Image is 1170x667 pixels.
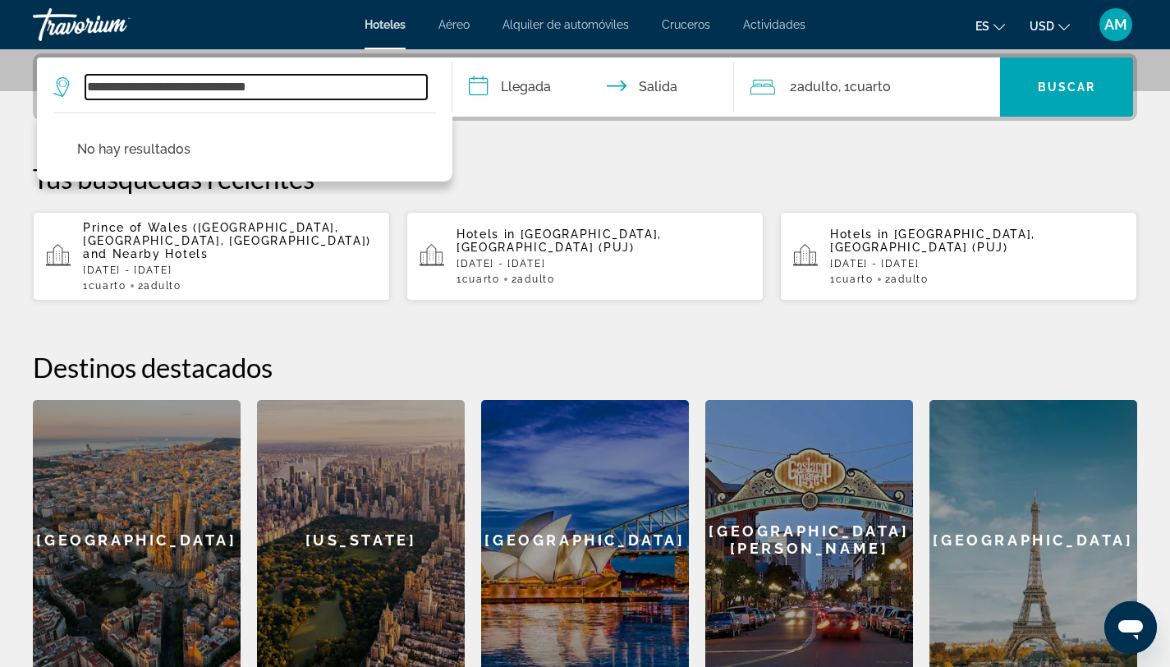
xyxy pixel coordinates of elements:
[512,274,555,285] span: 2
[975,20,989,33] span: es
[790,76,838,99] span: 2
[77,138,190,161] p: No hay resultados
[83,264,377,276] p: [DATE] - [DATE]
[457,274,500,285] span: 1
[830,228,889,241] span: Hotels in
[457,258,750,269] p: [DATE] - [DATE]
[891,274,928,285] span: Adulto
[83,247,209,260] span: and Nearby Hotels
[33,351,1137,384] h2: Destinos destacados
[83,280,126,292] span: 1
[33,162,1137,195] p: Tus búsquedas recientes
[734,57,1000,117] button: Travelers: 2 adults, 0 children
[406,211,764,301] button: Hotels in [GEOGRAPHIC_DATA], [GEOGRAPHIC_DATA] (PUJ)[DATE] - [DATE]1Cuarto2Adulto
[743,18,805,31] a: Actividades
[37,57,1133,117] div: Search widget
[462,274,500,285] span: Cuarto
[33,3,197,46] a: Travorium
[662,18,710,31] a: Cruceros
[885,274,929,285] span: 2
[1094,7,1137,42] button: User Menu
[1038,80,1096,94] span: Buscar
[838,76,891,99] span: , 1
[438,18,470,31] a: Aéreo
[457,228,516,241] span: Hotels in
[975,14,1005,38] button: Change language
[452,57,735,117] button: Check in and out dates
[138,280,181,292] span: 2
[830,228,1035,254] span: [GEOGRAPHIC_DATA], [GEOGRAPHIC_DATA] (PUJ)
[830,258,1124,269] p: [DATE] - [DATE]
[797,79,838,94] span: Adulto
[836,274,874,285] span: Cuarto
[365,18,406,31] a: Hoteles
[502,18,629,31] a: Alquiler de automóviles
[144,280,181,292] span: Adulto
[780,211,1137,301] button: Hotels in [GEOGRAPHIC_DATA], [GEOGRAPHIC_DATA] (PUJ)[DATE] - [DATE]1Cuarto2Adulto
[830,274,874,285] span: 1
[1000,57,1133,117] button: Buscar
[33,211,390,301] button: Prince of Wales ([GEOGRAPHIC_DATA], [GEOGRAPHIC_DATA], [GEOGRAPHIC_DATA]) and Nearby Hotels[DATE]...
[1104,601,1157,654] iframe: Button to launch messaging window
[850,79,891,94] span: Cuarto
[89,280,126,292] span: Cuarto
[1030,14,1070,38] button: Change currency
[457,228,662,254] span: [GEOGRAPHIC_DATA], [GEOGRAPHIC_DATA] (PUJ)
[1104,16,1127,33] span: AM
[83,221,371,247] span: Prince of Wales ([GEOGRAPHIC_DATA], [GEOGRAPHIC_DATA], [GEOGRAPHIC_DATA])
[517,274,554,285] span: Adulto
[1030,20,1054,33] span: USD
